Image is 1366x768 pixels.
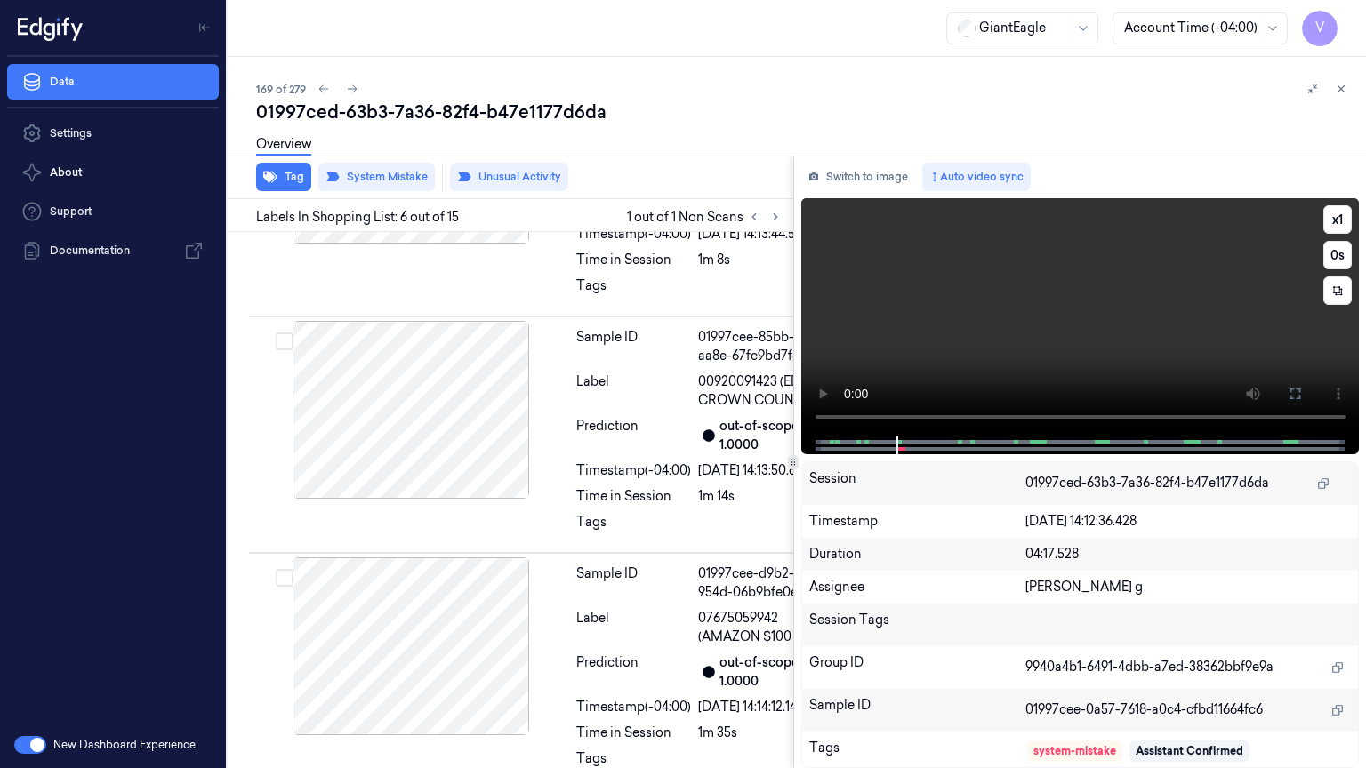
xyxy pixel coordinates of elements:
[576,698,691,716] div: Timestamp (-04:00)
[576,251,691,269] div: Time in Session
[922,163,1031,191] button: Auto video sync
[698,609,839,646] span: 07675059942 (AMAZON $100 )
[1025,545,1351,564] div: 04:17.528
[809,545,1026,564] div: Duration
[576,225,691,244] div: Timestamp (-04:00)
[318,163,435,191] button: System Mistake
[698,225,839,244] div: [DATE] 14:13:44.527
[450,163,568,191] button: Unusual Activity
[1025,474,1269,492] span: 01997ced-63b3-7a36-82f4-b47e1177d6da
[256,135,311,156] a: Overview
[190,13,219,42] button: Toggle Navigation
[276,569,293,587] button: Select row
[1323,205,1352,234] button: x1
[256,163,311,191] button: Tag
[1302,11,1338,46] button: V
[576,724,691,742] div: Time in Session
[256,82,306,97] span: 169 of 279
[1025,658,1274,676] span: 9940a4b1-6491-4dbb-a7ed-38362bbf9e9a
[809,611,1026,639] div: Session Tags
[576,417,691,454] div: Prediction
[1025,512,1351,531] div: [DATE] 14:12:36.428
[576,487,691,506] div: Time in Session
[7,194,219,229] a: Support
[809,653,1026,682] div: Group ID
[698,251,839,269] div: 1m 8s
[576,276,691,305] div: Tags
[801,163,915,191] button: Switch to image
[698,461,839,480] div: [DATE] 14:13:50.651
[576,653,691,691] div: Prediction
[1323,241,1352,269] button: 0s
[576,372,691,410] div: Label
[256,208,459,227] span: Labels In Shopping List: 6 out of 15
[627,206,786,228] span: 1 out of 1 Non Scans
[7,233,219,268] a: Documentation
[1033,743,1116,759] div: system-mistake
[7,116,219,151] a: Settings
[1025,578,1351,596] div: [PERSON_NAME] g
[698,698,839,716] div: [DATE] 14:14:12.146
[698,487,839,506] div: 1m 14s
[809,696,1026,724] div: Sample ID
[576,564,691,602] div: Sample ID
[698,724,839,742] div: 1m 35s
[256,100,1352,124] div: 01997ced-63b3-7a36-82f4-b47e1177d6da
[698,328,839,365] div: 01997cee-85bb-738c-aa8e-67fc9bd7f838
[576,461,691,480] div: Timestamp (-04:00)
[1136,743,1243,759] div: Assistant Confirmed
[276,332,293,350] button: Select row
[7,155,219,190] button: About
[576,328,691,365] div: Sample ID
[698,564,839,602] div: 01997cee-d9b2-7672-954d-06b9bfe0eb9a
[576,513,691,541] div: Tags
[809,512,1026,531] div: Timestamp
[809,469,1026,498] div: Session
[698,372,839,410] span: 00920091423 (ED CROWN COUNTER )
[719,417,839,454] div: out-of-scope: 1.0000
[7,64,219,100] a: Data
[809,578,1026,596] div: Assignee
[719,653,839,691] div: out-of-scope: 1.0000
[1025,700,1263,719] span: 01997cee-0a57-7618-a0c4-cfbd11664fc6
[576,609,691,646] div: Label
